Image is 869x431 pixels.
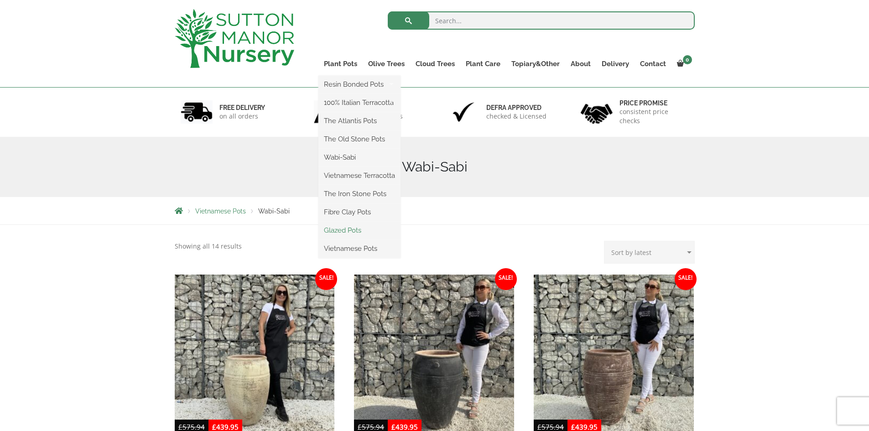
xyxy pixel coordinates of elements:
a: Cloud Trees [410,57,460,70]
p: checked & Licensed [486,112,546,121]
a: Plant Care [460,57,506,70]
input: Search... [388,11,695,30]
a: 100% Italian Terracotta [318,96,401,109]
a: Resin Bonded Pots [318,78,401,91]
img: 4.jpg [581,98,613,126]
a: Vietnamese Pots [195,208,246,215]
nav: Breadcrumbs [175,207,695,214]
a: Fibre Clay Pots [318,205,401,219]
p: Showing all 14 results [175,241,242,252]
span: Sale! [315,268,337,290]
p: on all orders [219,112,265,121]
p: consistent price checks [619,107,689,125]
img: 2.jpg [314,100,346,124]
img: logo [175,9,294,68]
a: About [565,57,596,70]
h6: Defra approved [486,104,546,112]
h1: Wabi-Sabi [175,159,695,175]
a: Olive Trees [363,57,410,70]
span: Wabi-Sabi [258,208,290,215]
a: Glazed Pots [318,223,401,237]
a: 0 [671,57,695,70]
select: Shop order [604,241,695,264]
h6: Price promise [619,99,689,107]
a: Delivery [596,57,635,70]
a: Plant Pots [318,57,363,70]
span: Sale! [495,268,517,290]
a: Vietnamese Pots [318,242,401,255]
a: Contact [635,57,671,70]
img: 1.jpg [181,100,213,124]
img: 3.jpg [448,100,479,124]
span: 0 [683,55,692,64]
a: Topiary&Other [506,57,565,70]
a: The Iron Stone Pots [318,187,401,201]
a: The Atlantis Pots [318,114,401,128]
a: Vietnamese Terracotta [318,169,401,182]
a: The Old Stone Pots [318,132,401,146]
h6: FREE DELIVERY [219,104,265,112]
a: Wabi-Sabi [318,151,401,164]
span: Sale! [675,268,697,290]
